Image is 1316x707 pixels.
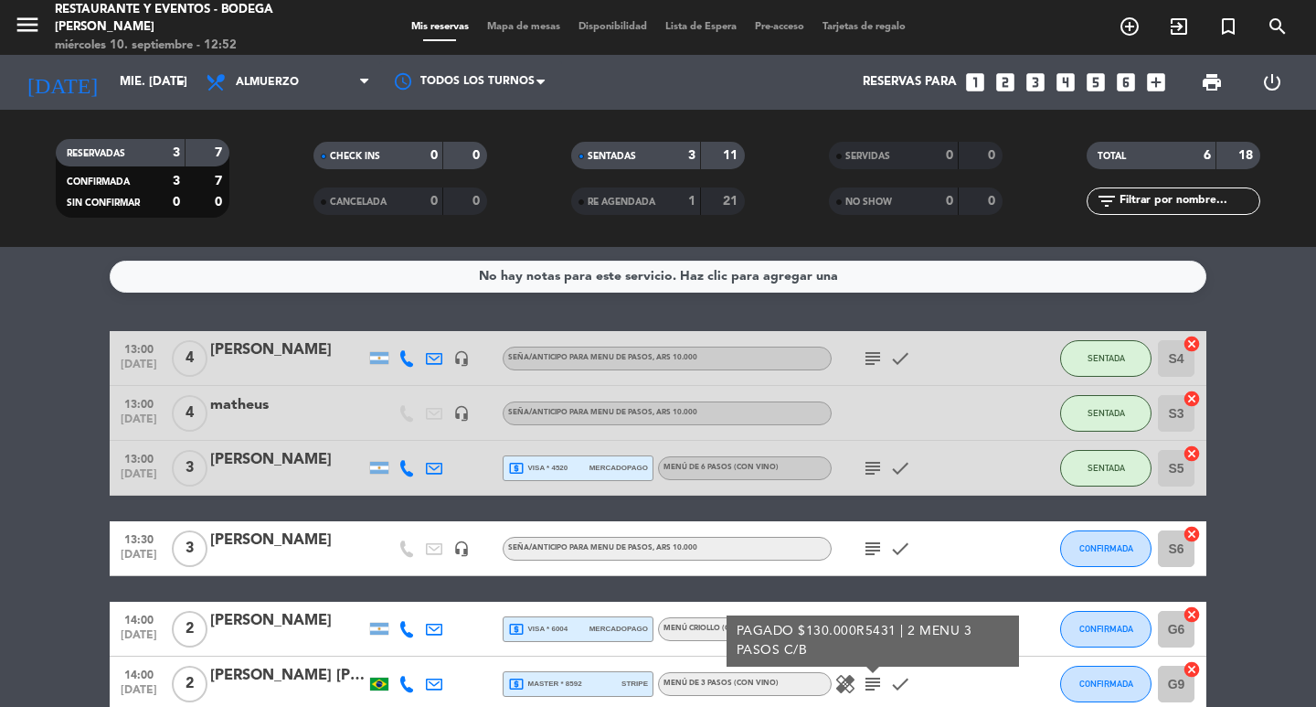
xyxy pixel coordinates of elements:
span: Almuerzo [236,76,299,89]
span: 4 [172,395,207,432]
div: miércoles 10. septiembre - 12:52 [55,37,315,55]
span: SIN CONFIRMAR [67,198,140,208]
strong: 1 [688,195,695,208]
i: check [889,457,911,479]
strong: 0 [946,149,953,162]
i: local_atm [508,460,525,477]
span: , ARS 10.000 [653,409,697,416]
span: 13:30 [116,528,162,549]
span: RESERVADAS [67,149,125,158]
strong: 0 [173,196,180,209]
i: check [889,538,911,560]
i: cancel [1183,445,1201,463]
span: 3 [172,530,207,567]
i: turned_in_not [1217,16,1239,37]
i: search [1267,16,1289,37]
i: check [889,673,911,695]
i: local_atm [508,676,525,692]
strong: 7 [215,146,226,159]
span: MENÚ CRIOLLO (Con vino) [663,625,767,632]
span: CONFIRMADA [1079,679,1133,689]
i: local_atm [508,621,525,637]
i: subject [862,457,884,479]
span: RE AGENDADA [588,198,655,207]
span: [DATE] [116,359,162,380]
span: SENTADAS [588,152,636,161]
div: [PERSON_NAME] [210,338,366,362]
i: looks_one [963,70,987,94]
span: print [1201,71,1223,93]
i: looks_two [993,70,1017,94]
i: healing [834,673,856,695]
span: Tarjetas de regalo [813,22,915,32]
span: 13:00 [116,392,162,413]
span: mercadopago [589,623,648,635]
span: stripe [621,678,648,690]
strong: 0 [988,149,999,162]
span: visa * 4520 [508,460,568,477]
strong: 0 [472,149,483,162]
i: filter_list [1096,190,1118,212]
span: , ARS 10.000 [653,544,697,552]
span: mercadopago [589,462,648,474]
i: headset_mic [453,541,470,557]
strong: 0 [430,149,438,162]
strong: 3 [173,175,180,187]
button: CONFIRMADA [1060,666,1151,702]
div: [PERSON_NAME] [210,448,366,472]
span: 3 [172,450,207,487]
i: looks_6 [1114,70,1138,94]
span: Seña/anticipo para MENU DE PASOS [508,409,697,416]
button: CONFIRMADA [1060,530,1151,567]
button: SENTADA [1060,340,1151,377]
strong: 6 [1204,149,1211,162]
strong: 21 [723,195,741,208]
span: 13:00 [116,337,162,359]
i: subject [862,673,884,695]
span: MENÚ DE 3 PASOS (Con vino) [663,680,779,687]
i: subject [862,538,884,560]
span: SENTADA [1088,408,1125,418]
span: 13:00 [116,447,162,468]
span: CONFIRMADA [1079,543,1133,553]
span: SENTADA [1088,463,1125,473]
span: master * 8592 [508,676,582,692]
span: 2 [172,666,207,702]
i: headset_mic [453,405,470,422]
div: LOG OUT [1242,55,1302,110]
button: menu [14,11,41,45]
strong: 0 [988,195,999,208]
strong: 18 [1238,149,1257,162]
div: Restaurante y Eventos - Bodega [PERSON_NAME] [55,1,315,37]
span: Mis reservas [402,22,478,32]
i: looks_4 [1054,70,1077,94]
i: add_circle_outline [1119,16,1141,37]
span: , ARS 10.000 [653,354,697,361]
span: visa * 6004 [508,621,568,637]
i: power_settings_new [1261,71,1283,93]
i: cancel [1183,525,1201,543]
span: CONFIRMADA [67,177,130,187]
span: SENTADA [1088,353,1125,363]
i: cancel [1183,660,1201,679]
div: [PERSON_NAME] [PERSON_NAME] [210,664,366,688]
span: 14:00 [116,608,162,629]
span: 14:00 [116,663,162,684]
i: cancel [1183,390,1201,408]
i: arrow_drop_down [170,71,192,93]
i: check [889,348,911,370]
span: Seña/anticipo para MENU DE PASOS [508,544,697,552]
span: Disponibilidad [569,22,656,32]
button: SENTADA [1060,450,1151,487]
span: [DATE] [116,549,162,570]
span: [DATE] [116,468,162,489]
span: CONFIRMADA [1079,624,1133,634]
i: add_box [1144,70,1168,94]
i: headset_mic [453,350,470,367]
span: SERVIDAS [845,152,890,161]
i: subject [862,348,884,370]
span: Seña/anticipo para MENU DE PASOS [508,354,697,361]
strong: 7 [215,175,226,187]
span: 2 [172,611,207,648]
strong: 0 [472,195,483,208]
